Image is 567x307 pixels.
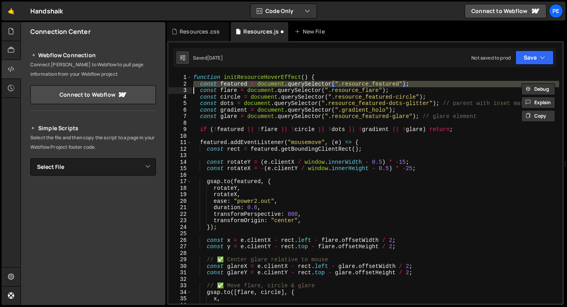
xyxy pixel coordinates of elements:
[169,133,192,140] div: 10
[169,256,192,263] div: 29
[169,107,192,114] div: 6
[169,126,192,133] div: 9
[521,83,555,95] button: Debug
[521,97,555,109] button: Explain
[169,211,192,218] div: 22
[30,51,156,60] h2: Webflow Connection
[169,243,192,250] div: 27
[169,191,192,198] div: 19
[193,54,223,61] div: Saved
[465,4,547,18] a: Connect to Webflow
[30,133,156,152] p: Select the file and then copy the script to a page in your Webflow Project footer code.
[169,81,192,88] div: 2
[169,283,192,289] div: 33
[30,60,156,79] p: Connect [PERSON_NAME] to Webflow to pull page information from your Webflow project
[169,146,192,153] div: 12
[169,120,192,127] div: 8
[180,28,220,36] div: Resources.css
[30,85,156,104] a: Connect to Webflow
[243,28,279,36] div: Resources.js
[169,139,192,146] div: 11
[521,110,555,122] button: Copy
[30,189,157,260] iframe: YouTube video player
[169,263,192,270] div: 30
[30,6,63,16] div: Handshaik
[169,198,192,205] div: 20
[471,54,511,61] div: Not saved to prod
[169,230,192,237] div: 25
[169,289,192,296] div: 34
[549,4,563,18] a: Pe
[169,185,192,192] div: 18
[169,250,192,257] div: 28
[169,178,192,185] div: 17
[169,152,192,159] div: 13
[169,94,192,101] div: 4
[169,165,192,172] div: 15
[169,172,192,179] div: 16
[169,204,192,211] div: 21
[207,54,223,61] div: [DATE]
[169,276,192,283] div: 32
[169,224,192,231] div: 24
[169,217,192,224] div: 23
[169,296,192,302] div: 35
[295,28,328,36] div: New File
[169,159,192,166] div: 14
[30,124,156,133] h2: Simple Scripts
[169,100,192,107] div: 5
[2,2,21,21] a: 🤙
[515,51,554,65] button: Save
[169,113,192,120] div: 7
[169,270,192,276] div: 31
[169,74,192,81] div: 1
[250,4,317,18] button: Code Only
[169,237,192,244] div: 26
[169,87,192,94] div: 3
[30,27,91,36] h2: Connection Center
